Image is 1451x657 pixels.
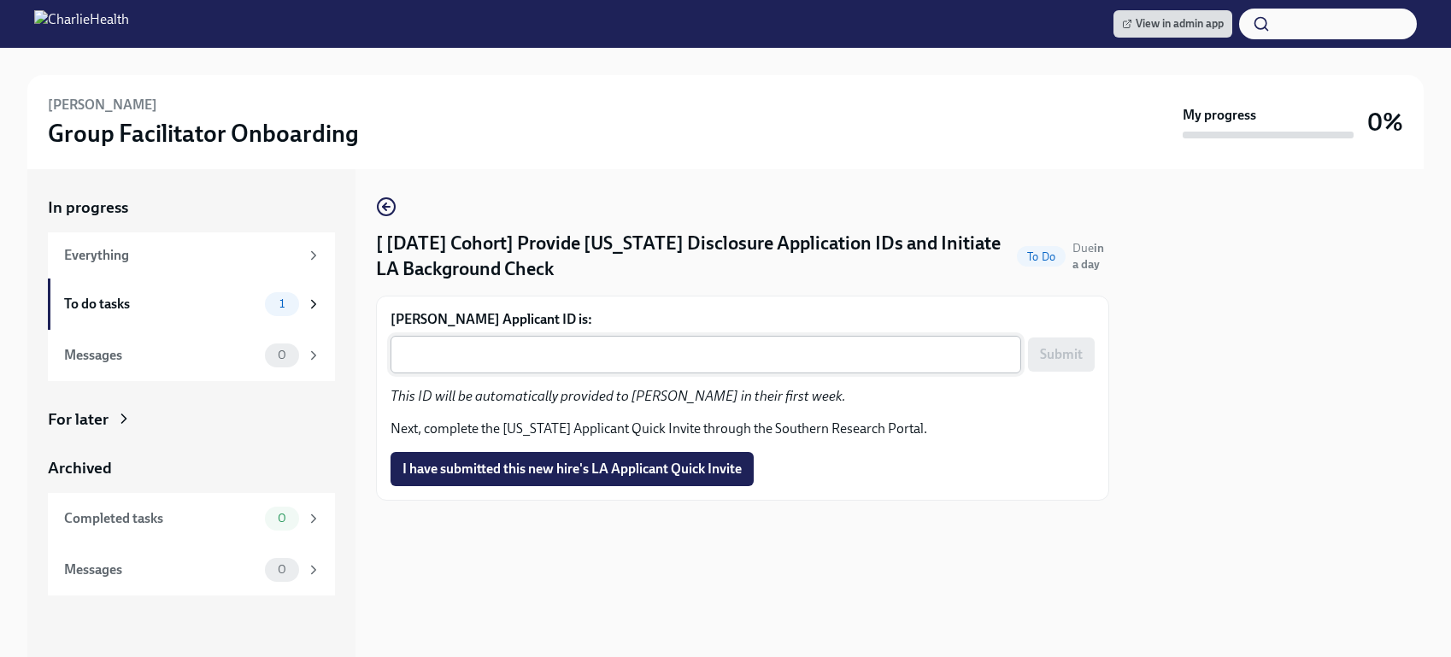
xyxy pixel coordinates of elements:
span: Due [1072,241,1104,272]
strong: My progress [1183,106,1256,125]
div: Completed tasks [64,509,258,528]
a: Messages0 [48,544,335,595]
img: CharlieHealth [34,10,129,38]
h3: Group Facilitator Onboarding [48,118,359,149]
label: [PERSON_NAME] Applicant ID is: [391,310,1095,329]
span: View in admin app [1122,15,1224,32]
a: In progress [48,197,335,219]
em: This ID will be automatically provided to [PERSON_NAME] in their first week. [391,388,846,404]
a: View in admin app [1113,10,1232,38]
a: Archived [48,457,335,479]
p: Next, complete the [US_STATE] Applicant Quick Invite through the Southern Research Portal. [391,419,1095,438]
div: Messages [64,560,258,579]
div: Messages [64,346,258,365]
div: For later [48,408,109,431]
button: I have submitted this new hire's LA Applicant Quick Invite [391,452,754,486]
span: 0 [267,512,297,525]
span: To Do [1017,250,1066,263]
a: For later [48,408,335,431]
h3: 0% [1367,107,1403,138]
h4: [ [DATE] Cohort] Provide [US_STATE] Disclosure Application IDs and Initiate LA Background Check [376,231,1010,282]
span: 0 [267,349,297,361]
a: Messages0 [48,330,335,381]
a: Completed tasks0 [48,493,335,544]
div: Everything [64,246,299,265]
a: Everything [48,232,335,279]
strong: in a day [1072,241,1104,272]
a: To do tasks1 [48,279,335,330]
span: 0 [267,563,297,576]
div: To do tasks [64,295,258,314]
span: October 8th, 2025 10:00 [1072,240,1109,273]
span: I have submitted this new hire's LA Applicant Quick Invite [402,460,742,478]
span: 1 [269,297,295,310]
h6: [PERSON_NAME] [48,96,157,114]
